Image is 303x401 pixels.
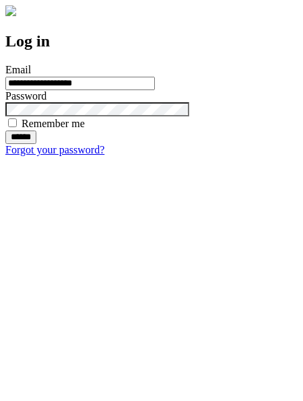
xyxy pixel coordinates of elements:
label: Remember me [22,118,85,129]
label: Email [5,64,31,75]
a: Forgot your password? [5,144,104,155]
img: logo-4e3dc11c47720685a147b03b5a06dd966a58ff35d612b21f08c02c0306f2b779.png [5,5,16,16]
label: Password [5,90,46,102]
h2: Log in [5,32,298,50]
